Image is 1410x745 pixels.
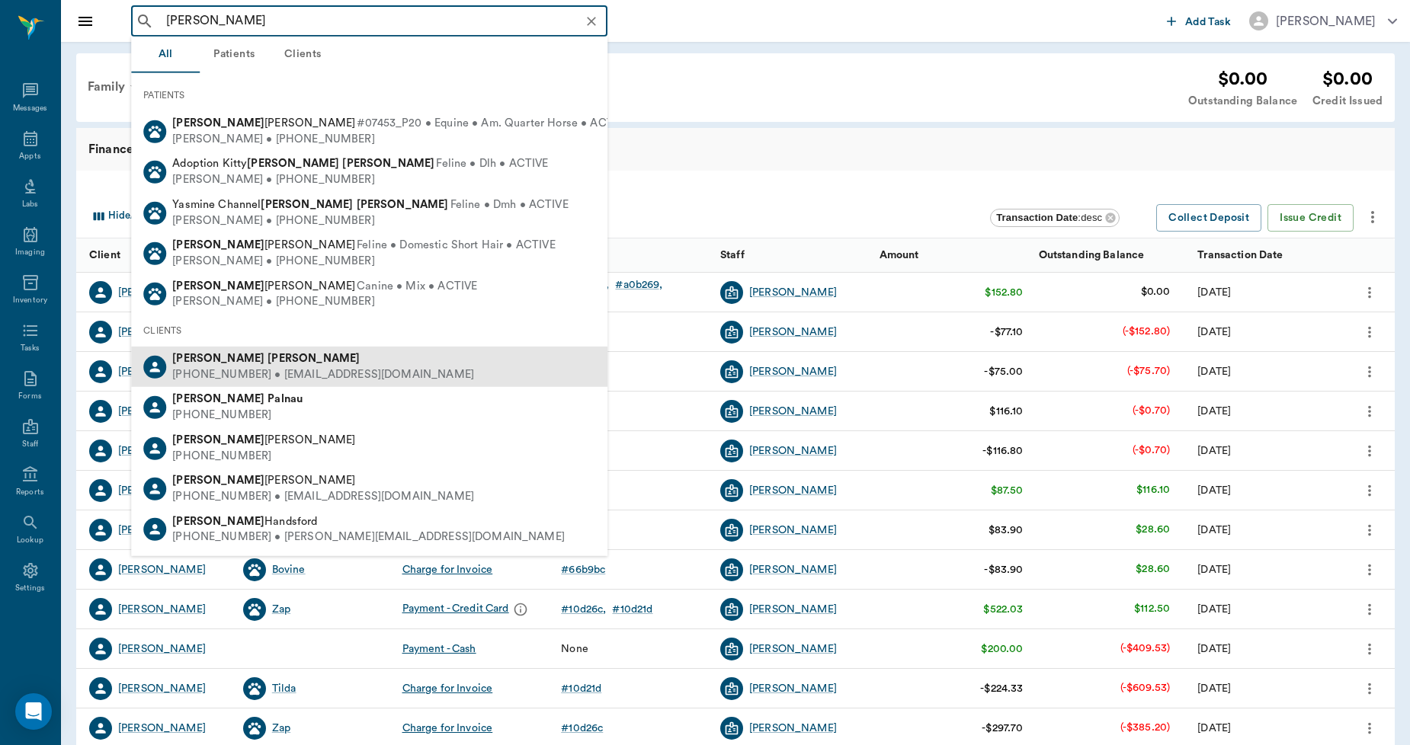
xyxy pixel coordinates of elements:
button: Sort [843,245,864,266]
div: CLIENTS [131,315,607,347]
div: [PERSON_NAME] [118,721,206,736]
button: Issue Credit [1267,204,1354,232]
a: [PERSON_NAME] [118,404,206,419]
div: Reports [16,487,44,498]
a: [PERSON_NAME] [749,285,837,300]
b: [PERSON_NAME] [247,158,339,169]
a: [PERSON_NAME] [749,562,837,577]
a: [PERSON_NAME] [118,562,206,577]
div: Messages [13,103,48,114]
div: Family [79,69,152,105]
span: Yasmine Channel [172,199,448,210]
span: [PERSON_NAME] [172,117,355,129]
a: [PERSON_NAME] [118,523,206,538]
span: : desc [996,212,1102,223]
button: more [1357,398,1382,424]
td: $116.10 [1124,470,1182,510]
div: [PERSON_NAME] [749,404,837,419]
button: Sort [1161,245,1182,266]
div: 08/08/25 [1197,641,1231,657]
div: [PERSON_NAME] • [PHONE_NUMBER] [172,254,555,270]
b: [PERSON_NAME] [357,199,449,210]
div: PATIENTS [131,79,607,111]
td: $28.60 [1123,549,1182,590]
span: Feline • Domestic Short Hair • ACTIVE [357,238,556,254]
div: 10/01/25 [1197,325,1231,340]
div: 10/01/25 [1197,364,1231,379]
div: Tilda [272,681,296,696]
div: [PERSON_NAME] [749,602,837,617]
b: [PERSON_NAME] [172,475,264,486]
div: $152.80 [985,285,1023,300]
div: Invoice [553,238,713,273]
td: $28.60 [1123,510,1182,550]
a: [PERSON_NAME] [118,641,206,657]
b: [PERSON_NAME] [261,199,353,210]
div: $0.00 [1188,66,1297,93]
div: [PHONE_NUMBER] • [EMAIL_ADDRESS][DOMAIN_NAME] [172,367,474,383]
td: (-$152.80) [1110,312,1183,352]
td: $112.50 [1122,589,1182,629]
a: [PERSON_NAME] [118,602,206,617]
td: (-$75.70) [1115,351,1182,392]
div: -$75.00 [984,364,1023,379]
button: Close drawer [70,6,101,37]
div: Inventory [13,295,47,306]
div: Lookup [17,535,43,546]
div: -$83.90 [984,562,1023,577]
div: -$77.10 [990,325,1023,340]
button: more [1357,280,1382,305]
button: Clients [268,37,337,73]
a: #a0b269 [615,277,668,293]
div: Transaction Date [1197,234,1283,277]
div: Staff [713,238,872,273]
a: [PERSON_NAME] [749,483,837,498]
a: [PERSON_NAME] [749,443,837,459]
b: [PERSON_NAME] [172,393,264,404]
div: [PERSON_NAME] [118,285,206,300]
span: Finances: [88,140,143,158]
div: [PHONE_NUMBER] • [EMAIL_ADDRESS][DOMAIN_NAME] [172,489,474,505]
a: [PERSON_NAME] [749,681,837,696]
div: [PERSON_NAME] [118,325,206,340]
button: more [1357,319,1382,345]
div: 08/08/25 [1197,721,1231,736]
span: Adoption Kitty [172,158,434,169]
div: $83.90 [989,523,1024,538]
div: Credit Issued [1312,93,1383,110]
div: 09/17/25 [1197,562,1231,577]
div: Tasks [21,343,40,354]
td: (-$409.53) [1108,628,1183,669]
div: [PERSON_NAME] [118,681,206,696]
div: Forms [18,391,41,402]
span: Feline • Dlh • ACTIVE [436,156,548,172]
button: Sort [1001,245,1023,266]
a: Zap [272,721,290,736]
button: All [131,37,200,73]
a: [PERSON_NAME] [749,523,837,538]
a: #66b9bc [561,562,611,577]
div: Outstanding Balance [1039,234,1145,277]
button: Patients [200,37,268,73]
div: $200.00 [981,641,1023,657]
button: message [509,598,532,621]
div: [PERSON_NAME] • [PHONE_NUMBER] [172,294,477,310]
div: [PERSON_NAME] [749,721,837,736]
div: Payment - Credit Card [402,598,532,621]
a: Bovine [272,562,306,577]
div: Charge for Invoice [402,562,493,577]
button: more [1357,359,1382,385]
div: [PHONE_NUMBER] • [PERSON_NAME][EMAIL_ADDRESS][DOMAIN_NAME] [172,529,565,545]
div: [PERSON_NAME] [118,364,206,379]
div: 10/01/25 [1197,483,1231,498]
button: more [1357,478,1382,504]
div: $0.00 [1312,66,1383,93]
button: more [1357,557,1382,583]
